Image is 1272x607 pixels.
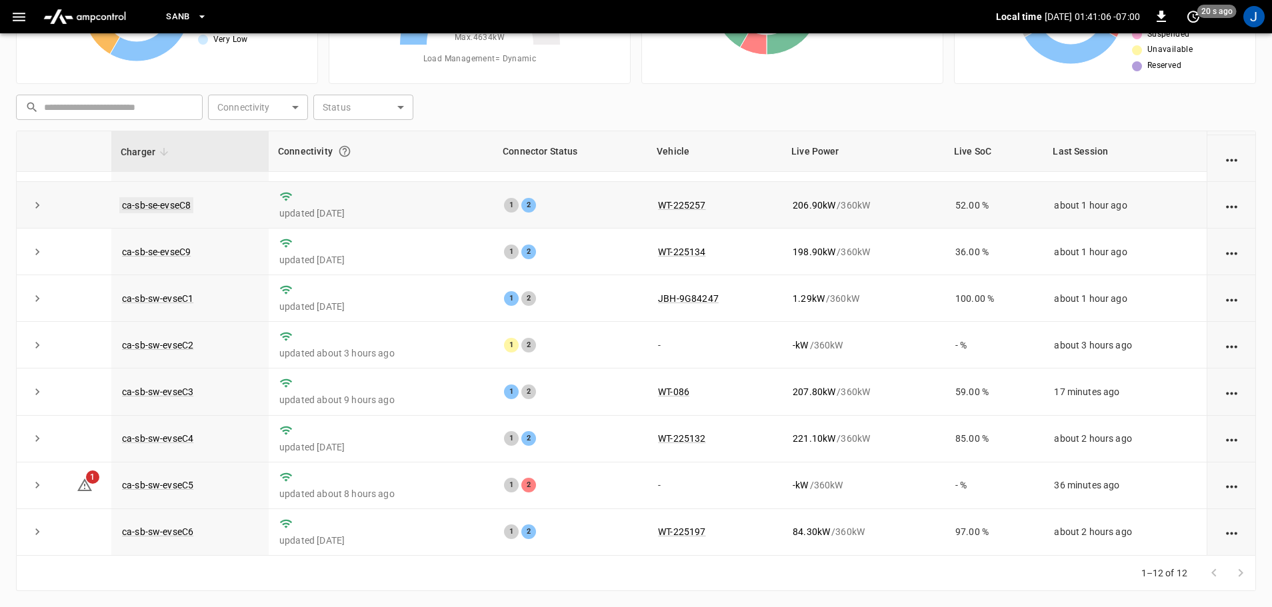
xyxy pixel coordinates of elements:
img: ampcontrol.io logo [38,4,131,29]
button: set refresh interval [1183,6,1204,27]
div: / 360 kW [793,385,934,398]
div: / 360 kW [793,245,934,259]
span: Charger [121,144,173,160]
td: 59.00 % [945,368,1043,415]
div: Connectivity [278,139,484,163]
td: - % [945,462,1043,509]
a: WT-225132 [658,433,705,444]
td: 100.00 % [945,275,1043,322]
div: 2 [521,384,536,399]
a: WT-086 [658,386,689,397]
p: - kW [793,338,808,352]
th: Live Power [782,131,945,172]
div: action cell options [1223,245,1240,259]
p: updated [DATE] [279,207,483,220]
td: about 3 hours ago [1043,322,1207,368]
div: 2 [521,245,536,259]
a: WT-225134 [658,247,705,257]
p: 84.30 kW [793,525,830,538]
span: Suspended [1147,28,1190,41]
td: about 1 hour ago [1043,229,1207,275]
span: Very Low [213,33,248,47]
div: 2 [521,478,536,492]
div: / 360 kW [793,338,934,352]
a: 1 [77,479,93,490]
div: action cell options [1223,478,1240,492]
div: 1 [504,245,519,259]
td: 36.00 % [945,229,1043,275]
p: [DATE] 01:41:06 -07:00 [1045,10,1140,23]
span: Unavailable [1147,43,1193,57]
div: action cell options [1223,525,1240,538]
button: expand row [27,522,47,542]
button: expand row [27,382,47,402]
td: 52.00 % [945,182,1043,229]
div: action cell options [1223,385,1240,398]
button: expand row [27,289,47,308]
p: updated [DATE] [279,534,483,547]
th: Last Session [1043,131,1207,172]
button: Connection between the charger and our software. [333,139,357,163]
td: about 1 hour ago [1043,275,1207,322]
td: about 2 hours ago [1043,416,1207,462]
a: ca-sb-se-evseC8 [119,197,193,213]
div: action cell options [1223,152,1240,165]
a: ca-sb-sw-evseC2 [122,340,193,350]
th: Live SoC [945,131,1043,172]
p: updated [DATE] [279,300,483,313]
a: ca-sb-sw-evseC5 [122,480,193,490]
div: 1 [504,431,519,446]
th: Vehicle [647,131,782,172]
p: 206.90 kW [793,199,835,212]
span: 20 s ago [1197,5,1237,18]
a: JBH-9G84247 [658,293,719,304]
p: 1.29 kW [793,292,825,305]
button: expand row [27,428,47,448]
button: expand row [27,242,47,262]
div: / 360 kW [793,525,934,538]
p: updated about 3 hours ago [279,346,483,360]
div: / 360 kW [793,292,934,305]
th: Connector Status [493,131,647,172]
p: - kW [793,478,808,492]
td: - % [945,322,1043,368]
a: ca-sb-se-evseC9 [122,247,191,257]
p: Local time [996,10,1042,23]
a: WT-225257 [658,200,705,211]
div: 1 [504,478,519,492]
button: expand row [27,475,47,495]
p: updated about 8 hours ago [279,487,483,500]
span: Load Management = Dynamic [423,53,537,66]
div: 2 [521,431,536,446]
div: 2 [521,291,536,306]
div: / 360 kW [793,478,934,492]
td: 85.00 % [945,416,1043,462]
p: 1–12 of 12 [1141,566,1188,580]
td: - [647,462,782,509]
p: 207.80 kW [793,385,835,398]
p: updated about 9 hours ago [279,393,483,406]
a: ca-sb-sw-evseC6 [122,526,193,537]
td: about 2 hours ago [1043,509,1207,556]
p: 221.10 kW [793,432,835,445]
div: 1 [504,198,519,213]
div: 2 [521,338,536,352]
div: 1 [504,338,519,352]
div: action cell options [1223,338,1240,352]
td: 97.00 % [945,509,1043,556]
div: / 360 kW [793,199,934,212]
p: updated [DATE] [279,253,483,267]
td: 17 minutes ago [1043,368,1207,415]
span: 1 [86,470,99,484]
div: 1 [504,524,519,539]
div: action cell options [1223,292,1240,305]
a: ca-sb-sw-evseC4 [122,433,193,444]
a: WT-225197 [658,526,705,537]
p: 198.90 kW [793,245,835,259]
td: - [647,322,782,368]
span: Reserved [1147,59,1181,73]
button: expand row [27,195,47,215]
span: Max. 4634 kW [455,31,505,45]
div: 2 [521,198,536,213]
div: / 360 kW [793,432,934,445]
